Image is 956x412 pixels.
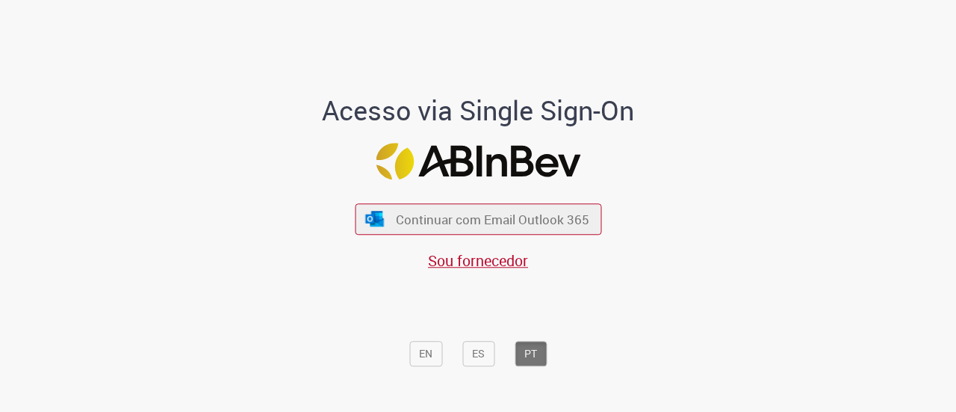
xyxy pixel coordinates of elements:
a: Sou fornecedor [428,250,528,271]
img: Logo ABInBev [376,143,580,179]
h1: Acesso via Single Sign-On [271,96,686,126]
button: PT [515,341,547,366]
img: ícone Azure/Microsoft 360 [364,211,385,227]
button: EN [409,341,442,366]
button: ES [462,341,494,366]
span: Continuar com Email Outlook 365 [396,211,589,228]
button: ícone Azure/Microsoft 360 Continuar com Email Outlook 365 [355,204,601,235]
